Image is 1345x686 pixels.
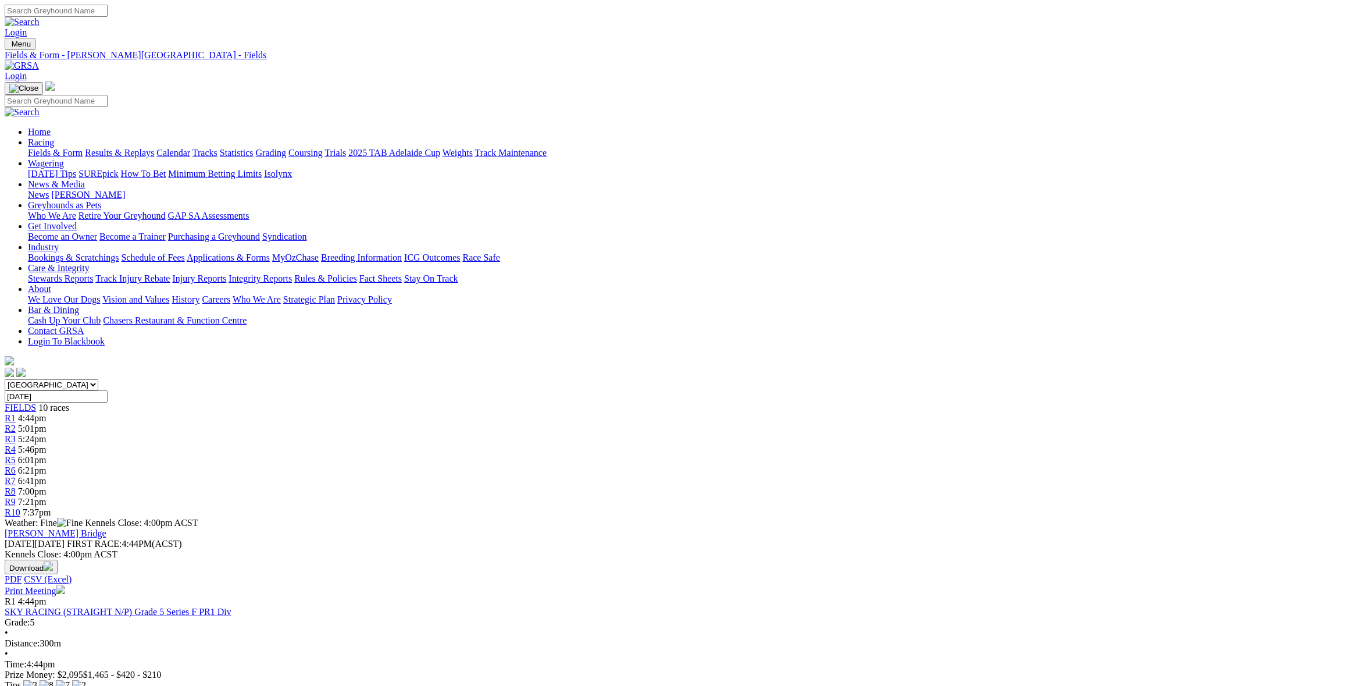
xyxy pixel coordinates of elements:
a: Grading [256,148,286,158]
a: Rules & Policies [294,273,357,283]
a: Isolynx [264,169,292,179]
span: Grade: [5,617,30,627]
a: Who We Are [233,294,281,304]
div: Greyhounds as Pets [28,211,1340,221]
a: Wagering [28,158,64,168]
button: Toggle navigation [5,38,35,50]
a: Greyhounds as Pets [28,200,101,210]
a: Minimum Betting Limits [168,169,262,179]
a: News & Media [28,179,85,189]
a: Home [28,127,51,137]
a: R4 [5,445,16,454]
a: Login To Blackbook [28,336,105,346]
a: Stewards Reports [28,273,93,283]
img: Search [5,107,40,118]
a: PDF [5,574,22,584]
span: [DATE] [5,539,35,549]
a: Injury Reports [172,273,226,283]
img: Search [5,17,40,27]
img: twitter.svg [16,368,26,377]
a: Purchasing a Greyhound [168,232,260,241]
span: 7:21pm [18,497,47,507]
div: 5 [5,617,1340,628]
span: $1,465 - $420 - $210 [83,670,162,680]
a: ICG Outcomes [404,253,460,262]
span: R7 [5,476,16,486]
div: Get Involved [28,232,1340,242]
a: Strategic Plan [283,294,335,304]
span: R6 [5,465,16,475]
a: Fact Sheets [359,273,402,283]
a: History [172,294,199,304]
a: Bar & Dining [28,305,79,315]
div: Fields & Form - [PERSON_NAME][GEOGRAPHIC_DATA] - Fields [5,50,1340,61]
span: Weather: Fine [5,518,85,528]
a: Calendar [156,148,190,158]
input: Select date [5,390,108,403]
a: [PERSON_NAME] Bridge [5,528,106,538]
input: Search [5,95,108,107]
a: [PERSON_NAME] [51,190,125,200]
div: News & Media [28,190,1340,200]
span: • [5,628,8,638]
a: Become an Owner [28,232,97,241]
span: 7:00pm [18,486,47,496]
a: How To Bet [121,169,166,179]
span: 6:21pm [18,465,47,475]
a: Bookings & Scratchings [28,253,119,262]
span: R9 [5,497,16,507]
input: Search [5,5,108,17]
span: 4:44PM(ACST) [67,539,182,549]
span: Menu [12,40,31,48]
a: Vision and Values [102,294,169,304]
a: SUREpick [79,169,118,179]
a: R8 [5,486,16,496]
a: SKY RACING (STRAIGHT N/P) Grade 5 Series F PR1 Div [5,607,231,617]
a: About [28,284,51,294]
span: R1 [5,596,16,606]
div: Bar & Dining [28,315,1340,326]
button: Download [5,560,58,574]
a: R3 [5,434,16,444]
img: download.svg [44,561,53,571]
a: R10 [5,507,20,517]
img: facebook.svg [5,368,14,377]
span: 10 races [38,403,69,413]
a: Tracks [192,148,217,158]
a: We Love Our Dogs [28,294,100,304]
a: Industry [28,242,59,252]
a: Become a Trainer [99,232,166,241]
a: Login [5,27,27,37]
a: Careers [202,294,230,304]
div: Kennels Close: 4:00pm ACST [5,549,1340,560]
a: Results & Replays [85,148,154,158]
img: GRSA [5,61,39,71]
img: logo-grsa-white.png [5,356,14,365]
a: R2 [5,424,16,433]
a: Racing [28,137,54,147]
span: 5:01pm [18,424,47,433]
div: Download [5,574,1340,585]
a: 2025 TAB Adelaide Cup [348,148,440,158]
a: Breeding Information [321,253,402,262]
a: FIELDS [5,403,36,413]
img: logo-grsa-white.png [45,81,55,91]
a: Applications & Forms [187,253,270,262]
a: Cash Up Your Club [28,315,101,325]
span: [DATE] [5,539,65,549]
a: Fields & Form [28,148,83,158]
a: R5 [5,455,16,465]
span: 5:24pm [18,434,47,444]
span: • [5,649,8,659]
a: Race Safe [462,253,500,262]
a: Login [5,71,27,81]
div: Racing [28,148,1340,158]
a: Integrity Reports [229,273,292,283]
a: Privacy Policy [337,294,392,304]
